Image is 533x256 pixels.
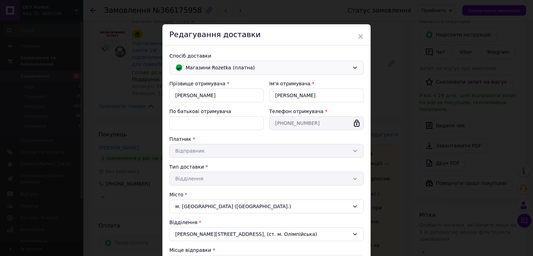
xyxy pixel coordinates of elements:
label: По батькові отримувача [169,109,231,114]
span: Магазини Rozetka (платна) [186,64,349,71]
div: Місце відправки [169,247,364,254]
label: Ім'я отримувача [269,81,311,86]
div: Тип доставки [169,163,364,170]
label: Телефон отримувача [269,109,323,114]
span: × [357,31,364,42]
input: +380 [269,116,364,130]
div: Спосіб доставки [169,52,364,59]
div: Редагування доставки [162,24,371,45]
label: Прізвище отримувача [169,81,226,86]
div: м. [GEOGRAPHIC_DATA] ([GEOGRAPHIC_DATA].) [169,199,364,213]
div: Місто [169,191,364,198]
div: Платник [169,136,364,143]
div: Відділення [169,219,364,226]
div: [PERSON_NAME][STREET_ADDRESS], (ст. м. Олімпійська) [169,227,364,241]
